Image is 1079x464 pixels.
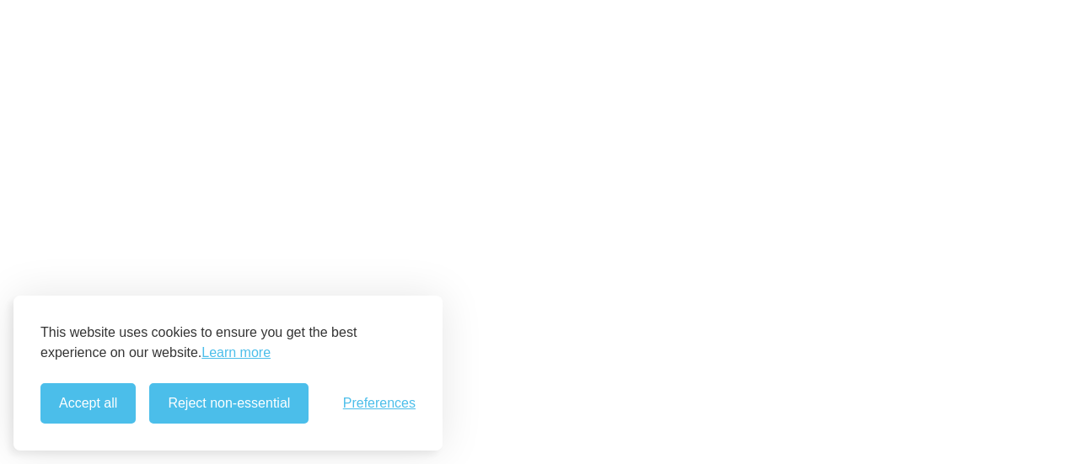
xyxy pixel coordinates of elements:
a: Learn more [201,343,271,363]
button: Accept all cookies [40,383,136,424]
button: Toggle preferences [343,396,416,411]
p: This website uses cookies to ensure you get the best experience on our website. [40,323,416,363]
span: Preferences [343,396,416,411]
button: Reject non-essential [149,383,309,424]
